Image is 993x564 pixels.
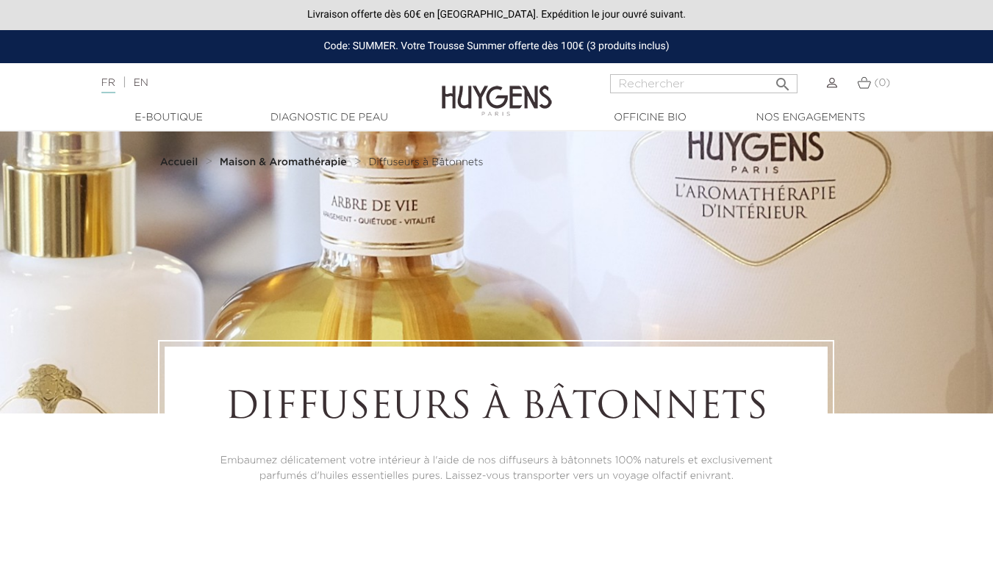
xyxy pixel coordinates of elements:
span: Diffuseurs à Bâtonnets [368,157,483,167]
a: FR [101,78,115,93]
p: Embaumez délicatement votre intérieur à l'aide de nos diffuseurs à bâtonnets 100% naturels et exc... [205,453,787,484]
button:  [770,70,796,90]
a: Accueil [160,156,201,168]
a: E-Boutique [96,110,243,126]
input: Rechercher [610,74,797,93]
a: Maison & Aromathérapie [220,156,351,168]
div: | [94,74,403,92]
a: EN [133,78,148,88]
a: Nos engagements [737,110,884,126]
a: Diffuseurs à Bâtonnets [368,156,483,168]
span: (0) [874,78,890,88]
a: Officine Bio [577,110,724,126]
img: Huygens [442,62,552,118]
strong: Maison & Aromathérapie [220,157,347,167]
a: Diagnostic de peau [256,110,403,126]
strong: Accueil [160,157,198,167]
i:  [774,71,792,89]
h1: Diffuseurs à Bâtonnets [205,387,787,431]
